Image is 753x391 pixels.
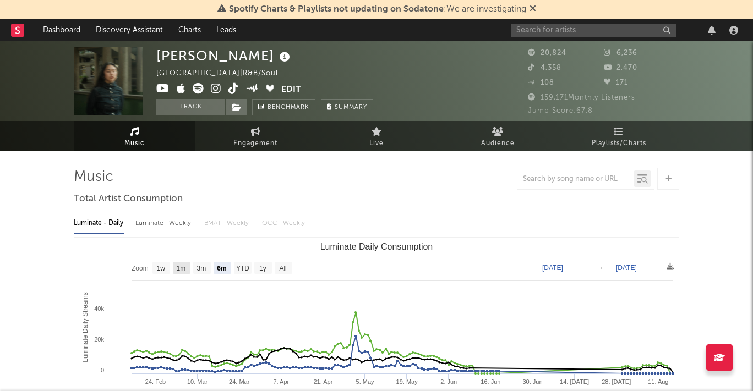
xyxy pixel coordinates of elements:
[522,378,542,385] text: 30. Jun
[321,99,373,115] button: Summary
[604,79,628,86] span: 171
[259,265,266,272] text: 1y
[156,47,293,65] div: [PERSON_NAME]
[440,378,457,385] text: 2. Jun
[530,5,536,14] span: Dismiss
[229,5,444,14] span: Spotify Charts & Playlists not updating on Sodatone
[481,137,515,150] span: Audience
[74,192,183,206] span: Total Artist Consumption
[74,121,195,151] a: Music
[74,214,124,233] div: Luminate - Daily
[279,265,286,272] text: All
[94,305,104,312] text: 40k
[177,265,186,272] text: 1m
[252,99,315,115] a: Benchmark
[356,378,375,385] text: 5. May
[592,137,646,150] span: Playlists/Charts
[528,107,593,114] span: Jump Score: 67.8
[320,242,433,251] text: Luminate Daily Consumption
[528,94,635,101] span: 159,171 Monthly Listeners
[157,265,166,272] text: 1w
[101,367,104,373] text: 0
[597,264,604,272] text: →
[209,19,244,41] a: Leads
[273,378,289,385] text: 7. Apr
[171,19,209,41] a: Charts
[517,175,634,184] input: Search by song name or URL
[604,49,637,57] span: 6,236
[88,19,171,41] a: Discovery Assistant
[542,264,563,272] text: [DATE]
[145,378,166,385] text: 24. Feb
[648,378,668,385] text: 11. Aug
[94,336,104,343] text: 20k
[35,19,88,41] a: Dashboard
[217,265,226,272] text: 6m
[528,64,561,71] span: 4,358
[124,137,145,150] span: Music
[335,104,367,111] span: Summary
[316,121,437,151] a: Live
[511,24,676,37] input: Search for artists
[236,265,249,272] text: YTD
[396,378,418,385] text: 19. May
[195,121,316,151] a: Engagement
[132,265,149,272] text: Zoom
[81,292,89,362] text: Luminate Daily Streams
[528,49,566,57] span: 20,824
[560,378,589,385] text: 14. [DATE]
[281,83,301,97] button: Edit
[314,378,333,385] text: 21. Apr
[437,121,558,151] a: Audience
[135,214,193,233] div: Luminate - Weekly
[268,101,309,114] span: Benchmark
[602,378,631,385] text: 28. [DATE]
[197,265,206,272] text: 3m
[528,79,554,86] span: 108
[558,121,679,151] a: Playlists/Charts
[233,137,277,150] span: Engagement
[229,5,526,14] span: : We are investigating
[156,67,291,80] div: [GEOGRAPHIC_DATA] | R&B/Soul
[481,378,500,385] text: 16. Jun
[229,378,250,385] text: 24. Mar
[616,264,637,272] text: [DATE]
[156,99,225,115] button: Track
[369,137,384,150] span: Live
[604,64,637,71] span: 2,470
[187,378,208,385] text: 10. Mar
